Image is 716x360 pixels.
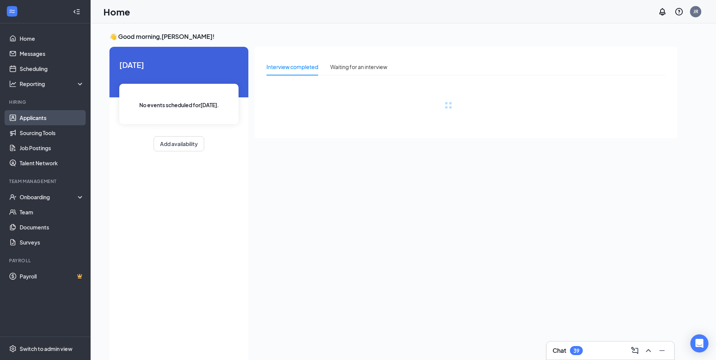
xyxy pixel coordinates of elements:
button: Minimize [656,345,668,357]
a: Messages [20,46,84,61]
div: Reporting [20,80,85,88]
h3: 👋 Good morning, [PERSON_NAME] ! [109,32,677,41]
svg: UserCheck [9,193,17,201]
div: Team Management [9,178,83,185]
a: Talent Network [20,155,84,171]
span: No events scheduled for [DATE] . [139,101,219,109]
svg: Notifications [658,7,667,16]
span: [DATE] [119,59,239,71]
button: ChevronUp [642,345,654,357]
button: ComposeMessage [629,345,641,357]
a: Documents [20,220,84,235]
div: Onboarding [20,193,78,201]
div: Waiting for an interview [330,63,387,71]
a: PayrollCrown [20,269,84,284]
svg: Analysis [9,80,17,88]
svg: ChevronUp [644,346,653,355]
a: Sourcing Tools [20,125,84,140]
a: Home [20,31,84,46]
svg: WorkstreamLogo [8,8,16,15]
div: Hiring [9,99,83,105]
a: Applicants [20,110,84,125]
h3: Chat [553,346,566,355]
svg: Settings [9,345,17,352]
div: Open Intercom Messenger [690,334,708,352]
svg: Minimize [657,346,667,355]
div: Switch to admin view [20,345,72,352]
svg: QuestionInfo [674,7,684,16]
a: Team [20,205,84,220]
div: Payroll [9,257,83,264]
div: Interview completed [266,63,318,71]
button: Add availability [154,136,204,151]
a: Job Postings [20,140,84,155]
div: JR [693,8,698,15]
svg: Collapse [73,8,80,15]
h1: Home [103,5,130,18]
svg: ComposeMessage [630,346,639,355]
div: 39 [573,348,579,354]
a: Surveys [20,235,84,250]
a: Scheduling [20,61,84,76]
